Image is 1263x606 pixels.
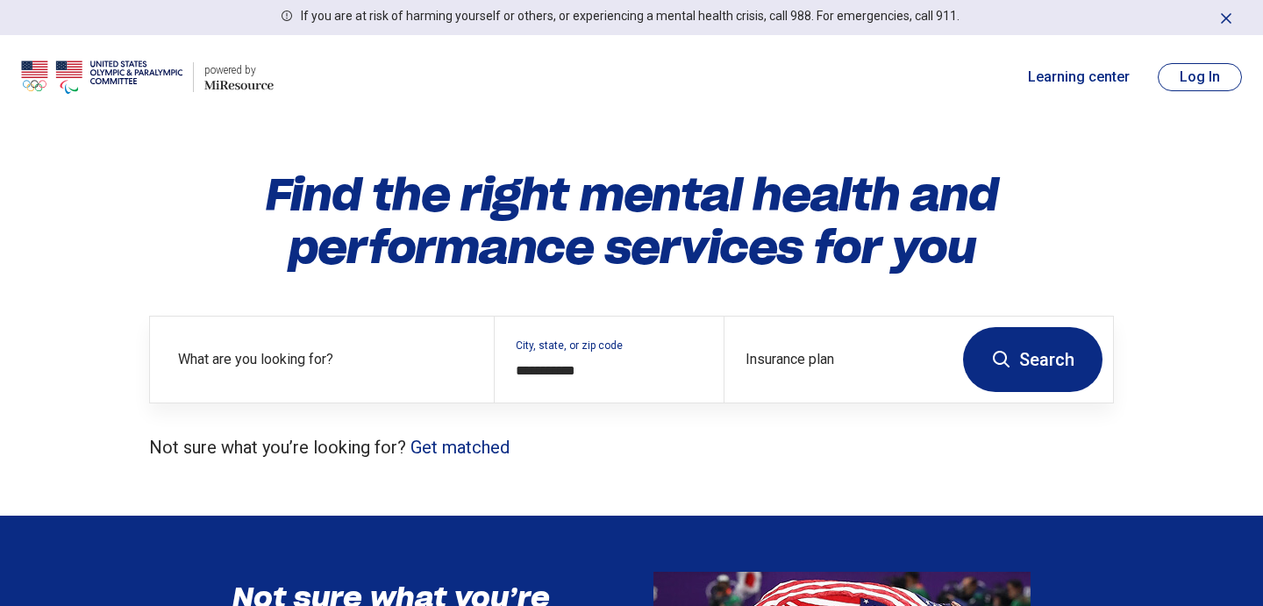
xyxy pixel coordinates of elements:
div: powered by [204,62,274,78]
h1: Find the right mental health and performance services for you [149,168,1114,274]
button: Dismiss [1217,7,1235,28]
button: Search [963,327,1102,392]
label: What are you looking for? [178,349,473,370]
a: Learning center [1028,67,1130,88]
img: USOPC [21,56,182,98]
a: USOPCpowered by [21,56,274,98]
p: Not sure what you’re looking for? [149,435,1114,460]
a: Get matched [410,437,510,458]
p: If you are at risk of harming yourself or others, or experiencing a mental health crisis, call 98... [301,7,960,25]
button: Log In [1158,63,1242,91]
